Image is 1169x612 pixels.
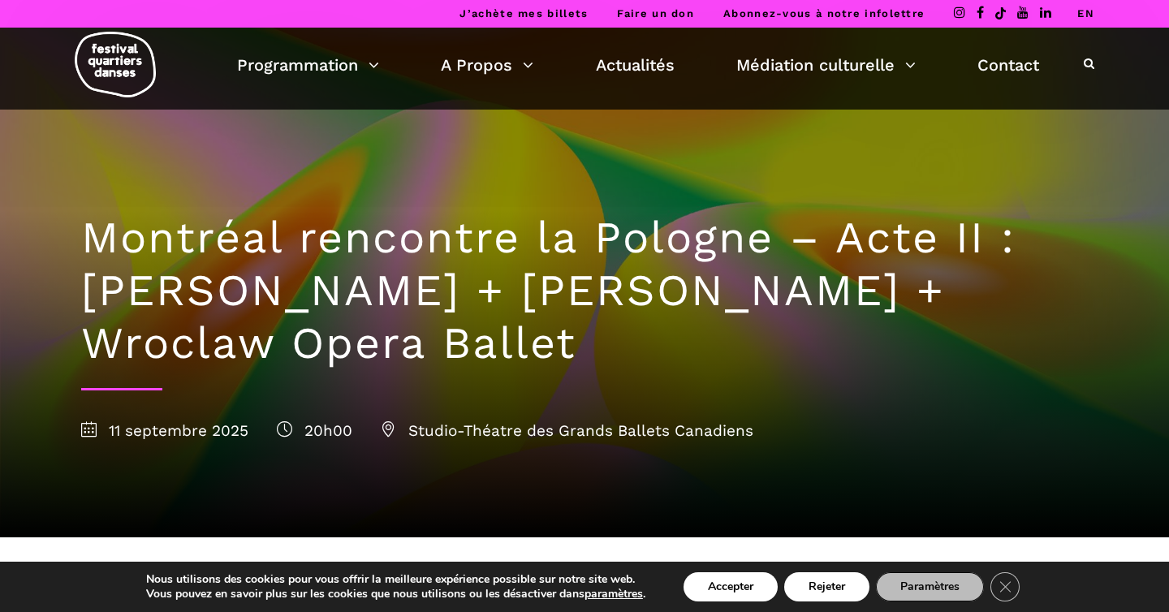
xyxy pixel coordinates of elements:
[381,421,753,440] span: Studio-Théatre des Grands Ballets Canadiens
[277,421,352,440] span: 20h00
[237,51,379,79] a: Programmation
[441,51,533,79] a: A Propos
[876,572,984,601] button: Paramètres
[81,421,248,440] span: 11 septembre 2025
[736,51,916,79] a: Médiation culturelle
[990,572,1020,601] button: Close GDPR Cookie Banner
[1077,7,1094,19] a: EN
[977,51,1039,79] a: Contact
[584,587,643,601] button: paramètres
[459,7,588,19] a: J’achète mes billets
[596,51,675,79] a: Actualités
[684,572,778,601] button: Accepter
[146,587,645,601] p: Vous pouvez en savoir plus sur les cookies que nous utilisons ou les désactiver dans .
[784,572,869,601] button: Rejeter
[146,572,645,587] p: Nous utilisons des cookies pour vous offrir la meilleure expérience possible sur notre site web.
[75,32,156,97] img: logo-fqd-med
[617,7,694,19] a: Faire un don
[81,212,1088,369] h1: Montréal rencontre la Pologne – Acte II : [PERSON_NAME] + [PERSON_NAME] + Wroclaw Opera Ballet
[723,7,925,19] a: Abonnez-vous à notre infolettre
